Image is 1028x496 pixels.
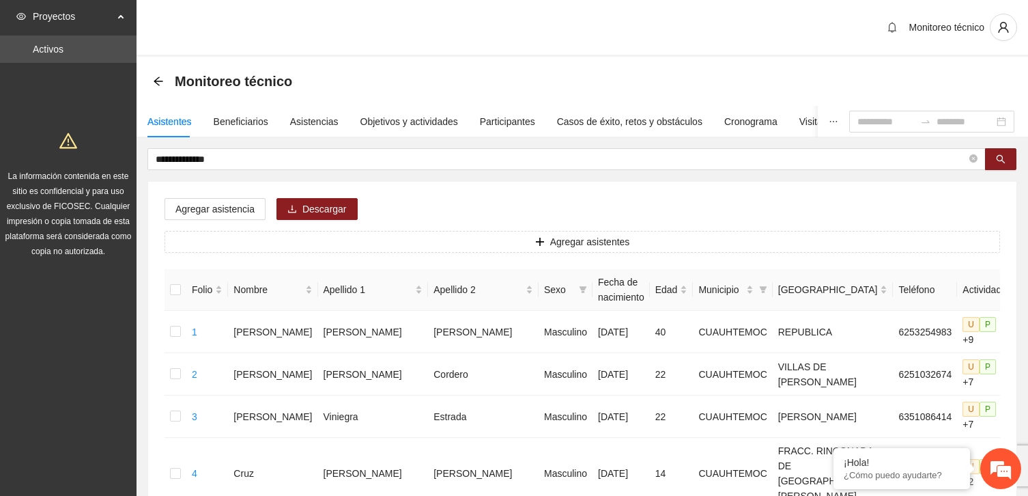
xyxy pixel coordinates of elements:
[592,269,650,311] th: Fecha de nacimiento
[724,114,777,129] div: Cronograma
[192,369,197,380] a: 2
[698,282,743,297] span: Municipio
[693,353,772,396] td: CUAUHTEMOC
[276,198,358,220] button: downloadDescargar
[962,317,980,332] span: U
[893,269,957,311] th: Teléfono
[302,202,347,217] span: Descargar
[147,114,192,129] div: Asistentes
[969,153,977,166] span: close-circle
[759,286,767,294] span: filter
[693,311,772,353] td: CUAUHTEMOC
[844,457,960,468] div: ¡Hola!
[153,76,164,87] span: arrow-left
[165,198,266,220] button: Agregar asistencia
[650,311,694,353] td: 40
[844,470,960,480] p: ¿Cómo puedo ayudarte?
[962,459,980,474] span: U
[428,311,539,353] td: [PERSON_NAME]
[881,16,903,38] button: bell
[228,269,317,311] th: Nombre
[544,282,573,297] span: Sexo
[5,171,132,256] span: La información contenida en este sitio es confidencial y para uso exclusivo de FICOSEC. Cualquier...
[778,282,878,297] span: [GEOGRAPHIC_DATA]
[893,353,957,396] td: 6251032674
[59,132,77,150] span: warning
[539,353,592,396] td: Masculino
[16,12,26,21] span: eye
[576,279,590,300] span: filter
[428,269,539,311] th: Apellido 2
[920,116,931,127] span: swap-right
[192,282,212,297] span: Folio
[773,269,894,311] th: Colonia
[882,22,902,33] span: bell
[980,359,996,374] span: P
[592,311,650,353] td: [DATE]
[557,114,702,129] div: Casos de éxito, retos y obstáculos
[33,3,113,30] span: Proyectos
[175,70,292,92] span: Monitoreo técnico
[175,202,255,217] span: Agregar asistencia
[318,311,429,353] td: [PERSON_NAME]
[192,327,197,337] a: 1
[909,22,984,33] span: Monitoreo técnico
[693,269,772,311] th: Municipio
[990,14,1017,41] button: user
[773,353,894,396] td: VILLAS DE [PERSON_NAME]
[655,282,678,297] span: Edad
[433,282,523,297] span: Apellido 2
[228,396,317,438] td: [PERSON_NAME]
[829,117,838,126] span: ellipsis
[756,279,770,300] span: filter
[893,311,957,353] td: 6253254983
[192,411,197,422] a: 3
[920,116,931,127] span: to
[893,396,957,438] td: 6351086414
[535,237,545,248] span: plus
[186,269,228,311] th: Folio
[650,396,694,438] td: 22
[165,231,1000,253] button: plusAgregar asistentes
[990,21,1016,33] span: user
[539,396,592,438] td: Masculino
[428,353,539,396] td: Cordero
[980,317,996,332] span: P
[962,402,980,417] span: U
[773,396,894,438] td: [PERSON_NAME]
[287,204,297,215] span: download
[33,44,63,55] a: Activos
[962,359,980,374] span: U
[214,114,268,129] div: Beneficiarios
[996,154,1005,165] span: search
[318,353,429,396] td: [PERSON_NAME]
[799,114,927,129] div: Visita de campo y entregables
[228,353,317,396] td: [PERSON_NAME]
[980,402,996,417] span: P
[153,76,164,87] div: Back
[360,114,458,129] div: Objetivos y actividades
[579,286,587,294] span: filter
[480,114,535,129] div: Participantes
[818,106,849,137] button: ellipsis
[324,282,413,297] span: Apellido 1
[290,114,339,129] div: Asistencias
[957,311,1007,353] td: +9
[228,311,317,353] td: [PERSON_NAME]
[539,311,592,353] td: Masculino
[192,468,197,479] a: 4
[969,154,977,163] span: close-circle
[428,396,539,438] td: Estrada
[318,269,429,311] th: Apellido 1
[957,269,1007,311] th: Actividad
[650,269,694,311] th: Edad
[957,396,1007,438] td: +7
[592,396,650,438] td: [DATE]
[985,148,1016,170] button: search
[550,234,630,249] span: Agregar asistentes
[592,353,650,396] td: [DATE]
[650,353,694,396] td: 22
[773,311,894,353] td: REPUBLICA
[233,282,302,297] span: Nombre
[693,396,772,438] td: CUAUHTEMOC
